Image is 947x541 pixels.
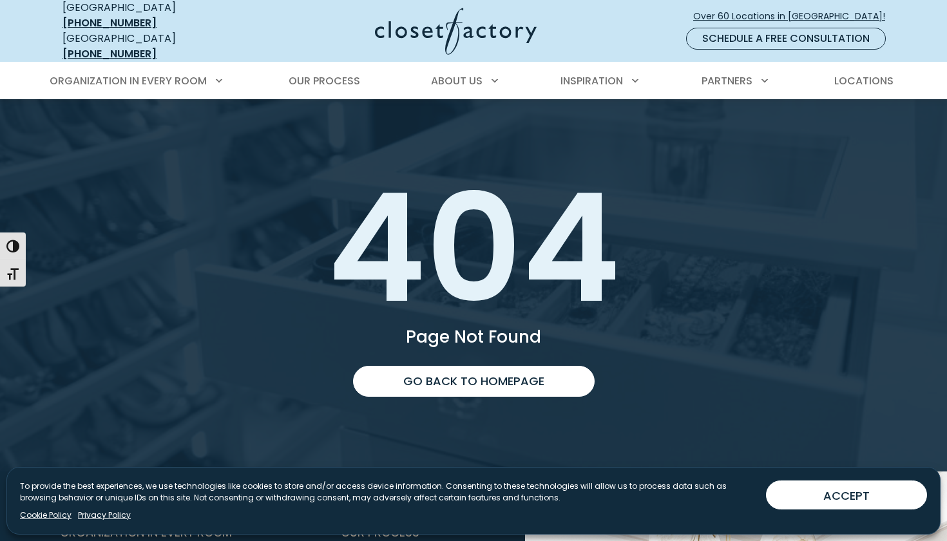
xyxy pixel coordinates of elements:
p: To provide the best experiences, we use technologies like cookies to store and/or access device i... [20,480,756,504]
p: Page Not Found [60,328,887,345]
span: Organization in Every Room [50,73,207,88]
div: [GEOGRAPHIC_DATA] [62,31,249,62]
nav: Primary Menu [41,63,906,99]
a: Privacy Policy [78,509,131,521]
button: ACCEPT [766,480,927,509]
h1: 404 [60,174,887,323]
span: About Us [431,73,483,88]
span: Partners [702,73,752,88]
a: Over 60 Locations in [GEOGRAPHIC_DATA]! [693,5,896,28]
a: [PHONE_NUMBER] [62,46,157,61]
span: Our Process [289,73,360,88]
a: Go back to homepage [353,366,595,397]
img: Closet Factory Logo [375,8,537,55]
a: Cookie Policy [20,509,72,521]
a: [PHONE_NUMBER] [62,15,157,30]
span: Over 60 Locations in [GEOGRAPHIC_DATA]! [693,10,895,23]
a: Schedule a Free Consultation [686,28,886,50]
span: Locations [834,73,894,88]
span: Inspiration [560,73,623,88]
